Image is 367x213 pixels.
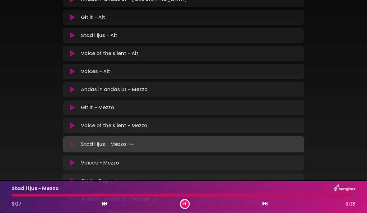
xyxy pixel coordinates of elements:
[126,140,135,149] img: waveform4.gif
[81,104,114,111] p: Git it - Mezzo
[81,177,117,185] p: Git it - Sopran
[12,185,59,192] p: Stad i ljus - Mezzo
[81,140,135,149] p: Stad i ljus - Mezzo
[81,32,117,39] p: Stad i ljus - Alt
[334,184,355,192] img: songbox-logo-white.png
[12,200,21,207] span: 3:07
[81,68,110,75] p: Voices - Alt
[346,200,355,208] span: 3:08
[81,159,119,167] p: Voices - Mezzo
[81,122,147,129] p: Voice of the silent - Mezzo
[81,14,105,21] p: Git it - Alt
[81,86,148,93] p: Andas in andas ut - Mezzo
[81,50,138,57] p: Voice of the silent - Alt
